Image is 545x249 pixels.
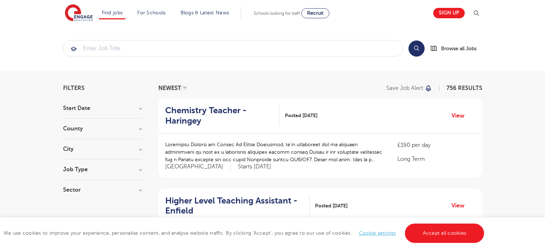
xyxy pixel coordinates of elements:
span: 756 RESULTS [446,85,482,91]
p: Starts [DATE] [238,163,271,171]
a: Accept all cookies [405,224,484,243]
span: Browse all Jobs [441,44,477,53]
img: Engage Education [65,4,93,22]
p: Loremipsu Dolorsi am Consec Ad Elitse Doeiusmod, te’in utlaboreet dol ma aliquaen adminimveni qu ... [165,141,383,163]
span: [GEOGRAPHIC_DATA] [165,163,231,171]
h3: Job Type [63,167,142,172]
div: Submit [63,40,403,57]
a: Cookie settings [359,230,396,236]
span: Filters [63,85,85,91]
a: Chemistry Teacher - Haringey [165,105,279,126]
a: View [451,201,470,210]
a: For Schools [137,10,166,15]
h3: Start Date [63,105,142,111]
span: Schools looking for staff [254,11,300,16]
h3: Sector [63,187,142,193]
span: We use cookies to improve your experience, personalise content, and analyse website traffic. By c... [4,230,486,236]
h2: Chemistry Teacher - Haringey [165,105,274,126]
a: View [451,111,470,120]
a: Recruit [301,8,329,18]
p: Save job alert [386,85,423,91]
p: Long Term [397,155,475,163]
span: Posted [DATE] [315,202,348,210]
a: Blogs & Latest News [181,10,229,15]
span: Posted [DATE] [285,112,317,119]
a: Higher Level Teaching Assistant - Enfield [165,196,310,216]
button: Save job alert [386,85,432,91]
span: Recruit [307,10,324,16]
h3: County [63,126,142,131]
input: Submit [63,40,403,56]
h3: City [63,146,142,152]
button: Search [408,40,425,57]
a: Browse all Jobs [430,44,482,53]
a: Find jobs [102,10,123,15]
p: £190 per day [397,141,475,149]
a: Sign up [433,8,465,18]
h2: Higher Level Teaching Assistant - Enfield [165,196,304,216]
